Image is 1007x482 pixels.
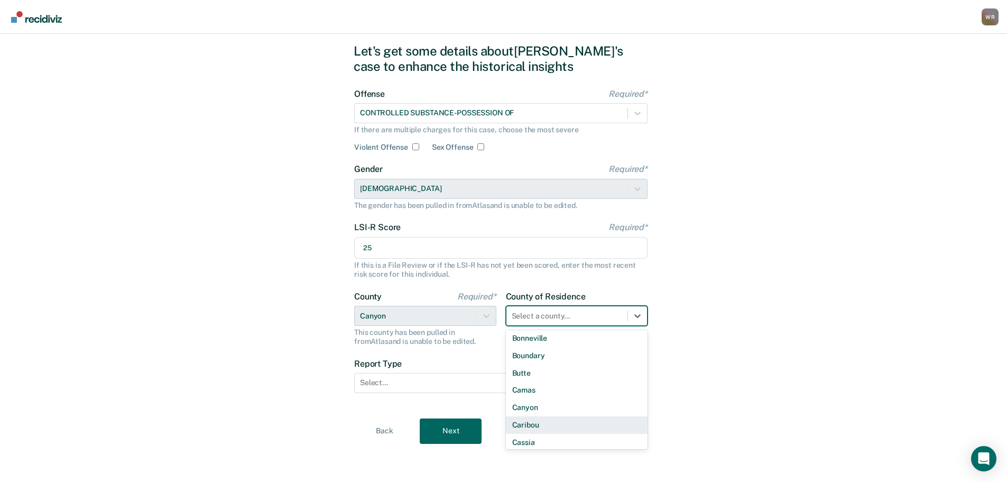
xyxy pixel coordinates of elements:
[354,201,648,210] div: The gender has been pulled in from Atlas and is unable to be edited.
[608,222,648,232] span: Required*
[506,381,648,399] div: Camas
[506,330,648,347] div: Bonneville
[457,292,496,302] span: Required*
[354,125,648,134] div: If there are multiple charges for this case, choose the most severe
[506,292,648,302] label: County of Residence
[354,222,648,232] label: LSI-R Score
[354,143,408,152] label: Violent Offense
[354,164,648,174] label: Gender
[354,359,648,369] label: Report Type
[982,8,999,25] div: W R
[608,164,648,174] span: Required*
[506,347,648,365] div: Boundary
[354,43,653,74] div: Let's get some details about [PERSON_NAME]'s case to enhance the historical insights
[608,89,648,99] span: Required*
[432,143,473,152] label: Sex Offense
[506,416,648,434] div: Caribou
[354,261,648,279] div: If this is a File Review or if the LSI-R has not yet been scored, enter the most recent risk scor...
[354,89,648,99] label: Offense
[354,292,496,302] label: County
[354,419,415,444] button: Back
[506,434,648,451] div: Cassia
[354,328,496,346] div: This county has been pulled in from Atlas and is unable to be edited.
[971,446,996,471] div: Open Intercom Messenger
[506,399,648,416] div: Canyon
[506,365,648,382] div: Butte
[982,8,999,25] button: Profile dropdown button
[11,11,62,23] img: Recidiviz
[420,419,482,444] button: Next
